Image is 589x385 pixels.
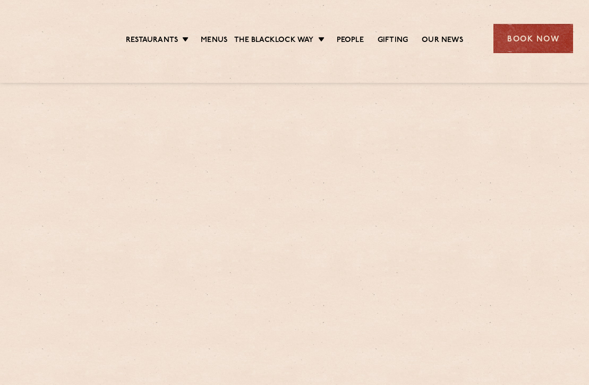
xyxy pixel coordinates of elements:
a: The Blacklock Way [234,35,313,47]
div: Book Now [493,24,573,53]
a: Menus [201,35,227,47]
a: People [337,35,364,47]
img: svg%3E [16,10,101,67]
a: Our News [422,35,463,47]
a: Gifting [378,35,408,47]
a: Restaurants [126,35,178,47]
